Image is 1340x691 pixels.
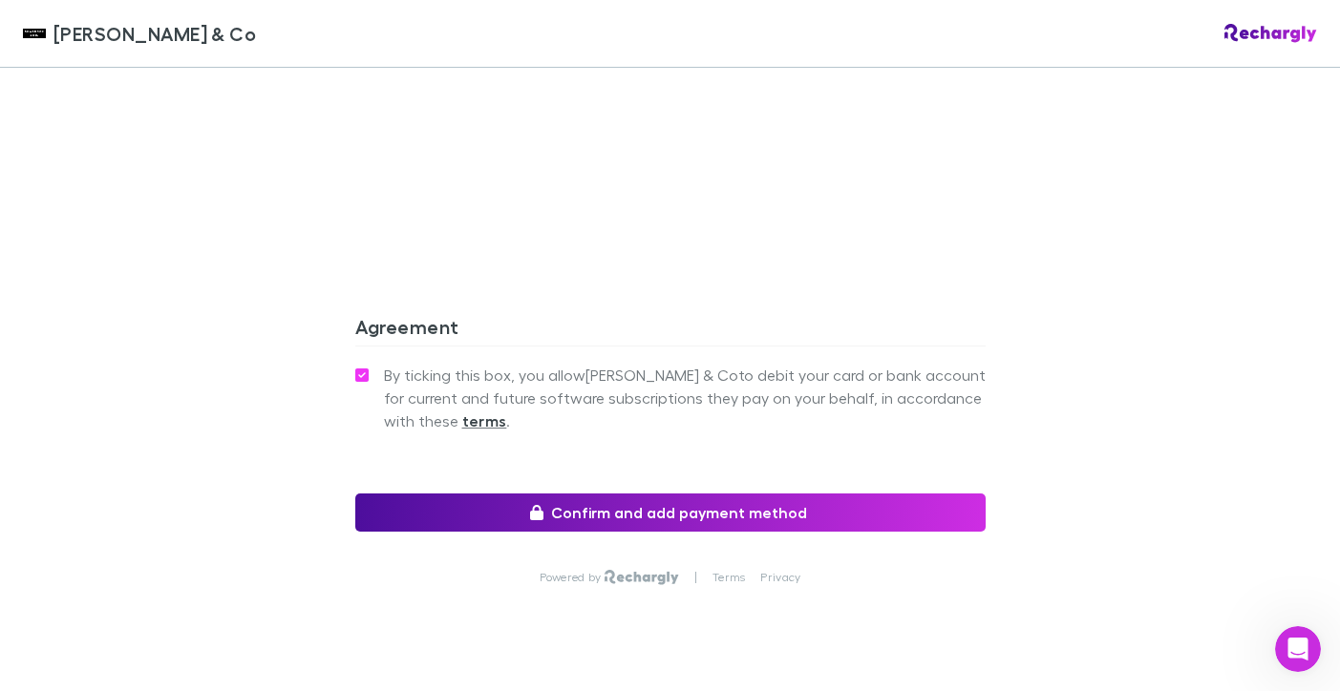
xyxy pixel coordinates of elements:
img: Rechargly Logo [605,570,678,585]
a: Privacy [760,570,800,585]
img: Rechargly Logo [1224,24,1317,43]
button: Confirm and add payment method [355,493,986,532]
h3: Agreement [355,315,986,345]
img: Shaddock & Co's Logo [23,22,46,45]
span: By ticking this box, you allow [PERSON_NAME] & Co to debit your card or bank account for current ... [384,364,986,432]
span: [PERSON_NAME] & Co [53,19,256,48]
iframe: Intercom live chat [1275,626,1321,672]
strong: terms [462,411,507,430]
p: | [694,570,697,585]
a: Terms [713,570,745,585]
p: Powered by [540,570,606,585]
